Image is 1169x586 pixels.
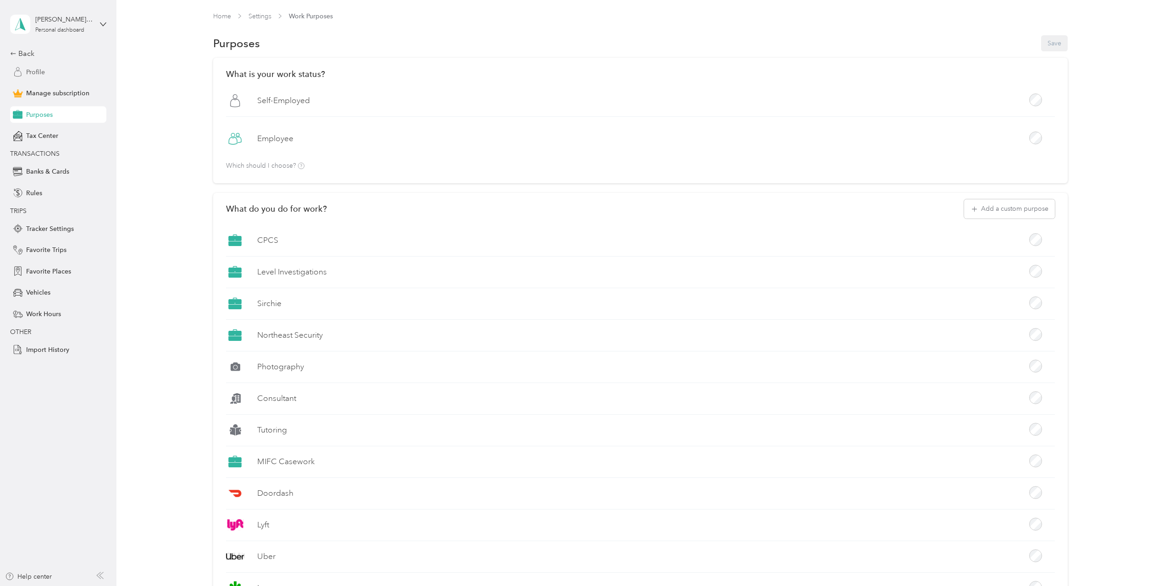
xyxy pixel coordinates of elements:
[257,361,304,372] label: Photography
[964,199,1055,219] button: Add a custom purpose
[257,393,296,404] label: Consultant
[213,38,260,48] h1: Purposes
[10,207,27,215] span: TRIPS
[289,11,333,21] span: Work Purposes
[26,245,66,255] span: Favorite Trips
[257,456,315,467] label: MIFC Casework
[26,67,45,77] span: Profile
[1118,535,1169,586] iframe: Everlance-gr Chat Button Frame
[26,224,74,234] span: Tracker Settings
[257,133,293,144] label: Employee
[257,551,276,562] label: Uber
[10,150,60,158] span: TRANSACTIONS
[213,12,231,20] a: Home
[26,110,53,120] span: Purposes
[257,329,323,341] label: Northeast Security
[257,519,269,531] label: Lyft
[26,288,50,297] span: Vehicles
[26,88,89,98] span: Manage subscription
[248,12,271,20] a: Settings
[26,131,58,141] span: Tax Center
[257,424,287,436] label: Tutoring
[226,204,327,214] h2: What do you do for work?
[226,163,304,170] p: Which should I choose?
[257,266,327,278] label: Level Investigations
[226,69,1055,79] h2: What is your work status?
[10,48,102,59] div: Back
[26,188,42,198] span: Rules
[26,167,69,176] span: Banks & Cards
[35,15,93,24] div: [PERSON_NAME][EMAIL_ADDRESS][DOMAIN_NAME]
[26,267,71,276] span: Favorite Places
[35,27,84,33] div: Personal dashboard
[257,298,281,309] label: Sirchie
[10,328,31,336] span: OTHER
[257,487,293,499] label: Doordash
[26,345,69,355] span: Import History
[257,235,278,246] label: CPCS
[26,309,61,319] span: Work Hours
[5,572,52,581] button: Help center
[257,95,310,106] label: Self-Employed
